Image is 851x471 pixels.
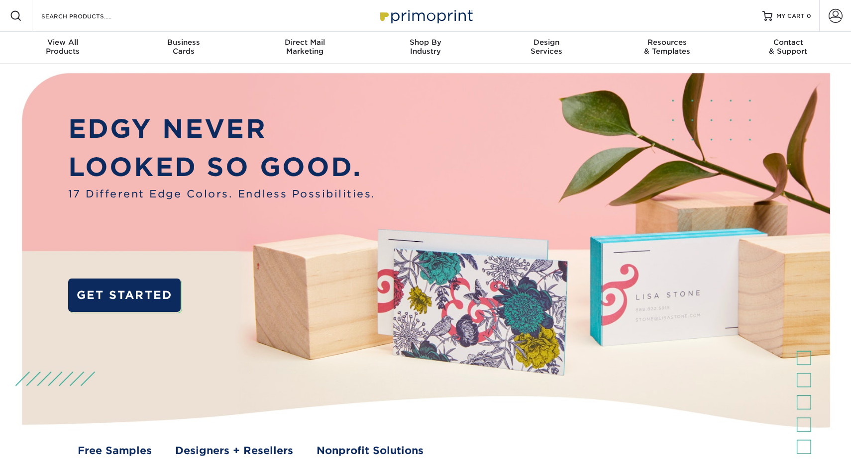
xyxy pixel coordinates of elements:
[2,38,123,47] span: View All
[607,38,728,47] span: Resources
[365,38,486,47] span: Shop By
[317,443,424,459] a: Nonprofit Solutions
[175,443,293,459] a: Designers + Resellers
[78,443,152,459] a: Free Samples
[244,38,365,56] div: Marketing
[2,32,123,64] a: View AllProducts
[607,32,728,64] a: Resources& Templates
[123,38,244,47] span: Business
[486,38,607,47] span: Design
[607,38,728,56] div: & Templates
[486,38,607,56] div: Services
[40,10,137,22] input: SEARCH PRODUCTS.....
[244,38,365,47] span: Direct Mail
[68,187,376,202] span: 17 Different Edge Colors. Endless Possibilities.
[376,5,475,26] img: Primoprint
[123,38,244,56] div: Cards
[728,38,849,47] span: Contact
[776,12,805,20] span: MY CART
[486,32,607,64] a: DesignServices
[2,38,123,56] div: Products
[123,32,244,64] a: BusinessCards
[68,148,376,187] p: LOOKED SO GOOD.
[728,38,849,56] div: & Support
[807,12,811,19] span: 0
[68,110,376,148] p: EDGY NEVER
[728,32,849,64] a: Contact& Support
[365,32,486,64] a: Shop ByIndustry
[365,38,486,56] div: Industry
[68,279,181,312] a: GET STARTED
[244,32,365,64] a: Direct MailMarketing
